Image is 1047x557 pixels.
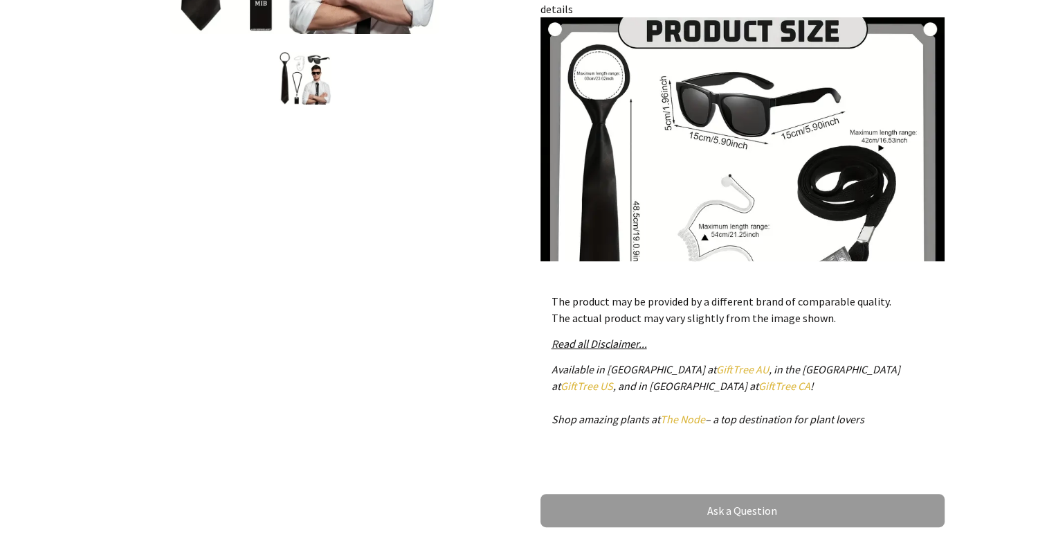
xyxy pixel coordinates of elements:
[552,293,934,326] p: The product may be provided by a different brand of comparable quality. The actual product may va...
[758,379,810,393] a: GiftTree CA
[540,494,945,527] a: Ask a Question
[552,362,900,426] em: Available in [GEOGRAPHIC_DATA] at , in the [GEOGRAPHIC_DATA] at , and in [GEOGRAPHIC_DATA] at ! S...
[716,362,769,376] a: GiftTree AU
[552,337,647,351] a: Read all Disclaimer...
[279,52,331,105] img: Men in Black Costume
[660,412,705,426] a: The Node
[561,379,613,393] a: GiftTree US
